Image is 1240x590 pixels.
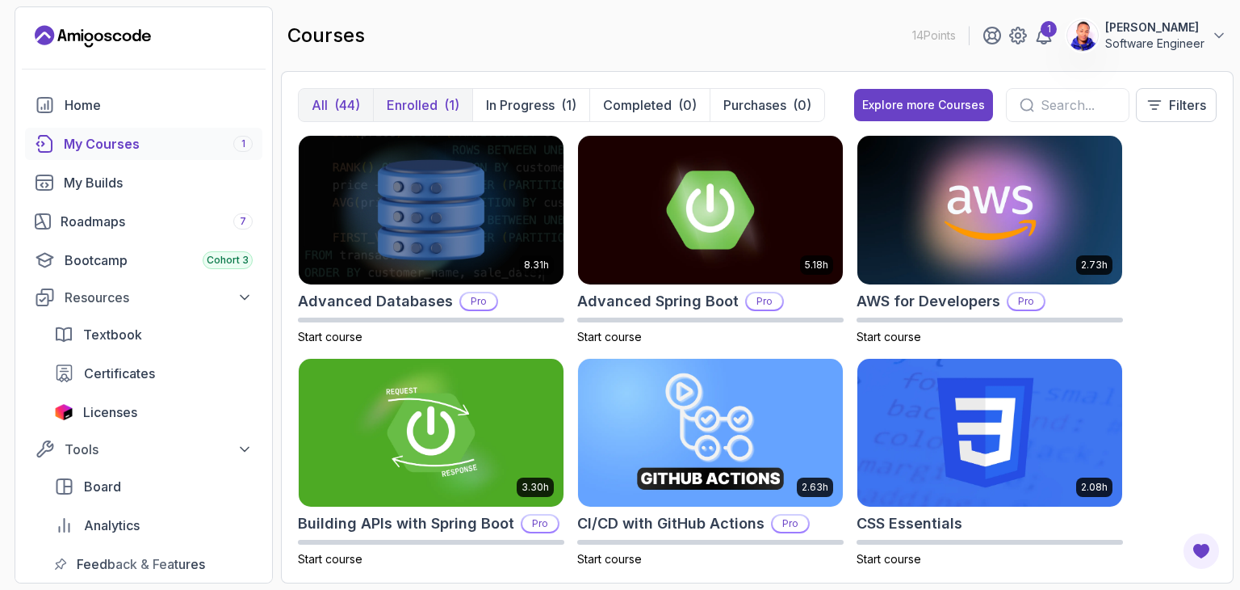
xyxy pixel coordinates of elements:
[1081,481,1108,494] p: 2.08h
[44,357,262,390] a: certificates
[64,134,253,154] div: My Courses
[1105,19,1204,36] p: [PERSON_NAME]
[461,293,496,310] p: Pro
[298,512,514,535] h2: Building APIs with Spring Boot
[857,512,962,535] h2: CSS Essentials
[1169,95,1206,115] p: Filters
[1066,19,1227,52] button: user profile image[PERSON_NAME]Software Engineer
[862,97,985,113] div: Explore more Courses
[1182,532,1221,571] button: Open Feedback Button
[561,95,576,115] div: (1)
[1008,293,1044,310] p: Pro
[84,516,140,535] span: Analytics
[857,552,921,566] span: Start course
[522,516,558,532] p: Pro
[25,435,262,464] button: Tools
[486,95,555,115] p: In Progress
[710,89,824,121] button: Purchases(0)
[1034,26,1054,45] a: 1
[1041,95,1116,115] input: Search...
[65,251,253,270] div: Bootcamp
[1041,21,1057,37] div: 1
[83,402,137,422] span: Licenses
[298,330,362,343] span: Start course
[44,548,262,580] a: feedback
[84,477,121,496] span: Board
[287,23,365,48] h2: courses
[857,290,1000,313] h2: AWS for Developers
[472,89,589,121] button: In Progress(1)
[299,89,373,121] button: All(44)
[857,330,921,343] span: Start course
[83,325,142,344] span: Textbook
[524,259,549,272] p: 8.31h
[54,404,73,420] img: jetbrains icon
[577,512,765,535] h2: CI/CD with GitHub Actions
[1067,20,1098,51] img: user profile image
[299,136,563,284] img: Advanced Databases card
[577,552,642,566] span: Start course
[589,89,710,121] button: Completed(0)
[64,173,253,192] div: My Builds
[44,509,262,542] a: analytics
[577,290,739,313] h2: Advanced Spring Boot
[44,318,262,351] a: textbook
[241,137,245,150] span: 1
[44,396,262,428] a: licenses
[25,205,262,238] a: roadmaps
[1105,36,1204,52] p: Software Engineer
[312,95,328,115] p: All
[802,481,828,494] p: 2.63h
[299,359,563,508] img: Building APIs with Spring Boot card
[793,95,811,115] div: (0)
[578,359,843,508] img: CI/CD with GitHub Actions card
[578,136,843,284] img: Advanced Spring Boot card
[334,95,360,115] div: (44)
[805,259,828,272] p: 5.18h
[747,293,782,310] p: Pro
[373,89,472,121] button: Enrolled(1)
[854,89,993,121] button: Explore more Courses
[857,359,1122,508] img: CSS Essentials card
[84,364,155,383] span: Certificates
[240,215,246,228] span: 7
[61,212,253,231] div: Roadmaps
[723,95,786,115] p: Purchases
[444,95,459,115] div: (1)
[298,290,453,313] h2: Advanced Databases
[65,440,253,459] div: Tools
[298,552,362,566] span: Start course
[522,481,549,494] p: 3.30h
[35,23,151,49] a: Landing page
[25,128,262,160] a: courses
[1136,88,1217,122] button: Filters
[25,89,262,121] a: home
[25,244,262,276] a: bootcamp
[65,288,253,307] div: Resources
[207,254,249,267] span: Cohort 3
[603,95,672,115] p: Completed
[1081,259,1108,272] p: 2.73h
[44,470,262,503] a: board
[857,136,1122,284] img: AWS for Developers card
[577,330,642,343] span: Start course
[65,95,253,115] div: Home
[912,27,956,44] p: 14 Points
[773,516,808,532] p: Pro
[25,166,262,199] a: builds
[25,283,262,312] button: Resources
[77,554,205,574] span: Feedback & Features
[387,95,438,115] p: Enrolled
[678,95,697,115] div: (0)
